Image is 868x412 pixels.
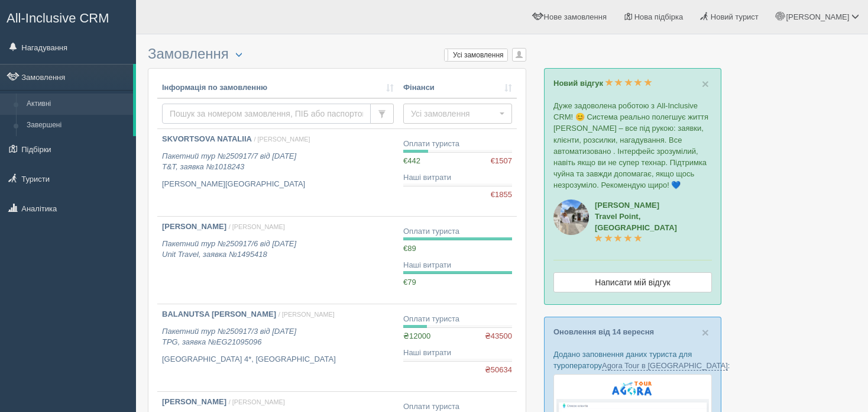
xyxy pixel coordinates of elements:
[1,1,135,33] a: All-Inclusive CRM
[634,12,684,21] span: Нова підбірка
[403,104,512,124] button: Усі замовлення
[553,272,712,292] a: Написати мій відгук
[544,12,607,21] span: Нове замовлення
[162,152,296,172] i: Пакетний тур №250917/7 від [DATE] T&T, заявка №1018243
[403,278,416,287] span: €79
[7,11,109,25] span: All-Inclusive CRM
[162,310,276,318] b: BALANUTSA [PERSON_NAME]
[21,94,133,115] a: Активні
[157,129,399,216] a: SKVORTSOVA NATALIIA / [PERSON_NAME] Пакетний тур №250917/7 від [DATE]T&T, заявка №1018243 [PERSON...
[403,331,430,340] span: ₴12000
[491,189,512,201] span: €1855
[702,326,709,339] span: ×
[403,226,512,237] div: Оплати туриста
[403,139,512,150] div: Оплати туриста
[553,79,652,88] a: Новий відгук
[229,398,285,405] span: / [PERSON_NAME]
[485,331,512,342] span: ₴43500
[21,115,133,136] a: Завершені
[162,239,296,259] i: Пакетний тур №250917/6 від [DATE] Unit Travel, заявка №1495418
[162,104,371,124] input: Пошук за номером замовлення, ПІБ або паспортом туриста
[162,82,394,94] a: Інформація по замовленню
[786,12,849,21] span: [PERSON_NAME]
[702,326,709,339] button: Close
[602,361,728,371] a: Agora Tour в [GEOGRAPHIC_DATA]
[162,179,394,190] p: [PERSON_NAME][GEOGRAPHIC_DATA]
[553,100,712,191] p: Дуже задоволена роботою з All-Inclusive CRM! 😊 Система реально полегшує життя [PERSON_NAME] – все...
[702,77,709,91] span: ×
[553,327,654,336] a: Оновлення від 14 вересня
[157,304,399,391] a: BALANUTSA [PERSON_NAME] / [PERSON_NAME] Пакетний тур №250917/3 від [DATE]TPG, заявка №EG21095096 ...
[403,347,512,359] div: Наші витрати
[162,134,252,143] b: SKVORTSOVA NATALIIA
[411,108,497,120] span: Усі замовлення
[254,136,310,143] span: / [PERSON_NAME]
[403,172,512,184] div: Наші витрати
[711,12,759,21] span: Новий турист
[702,78,709,90] button: Close
[445,49,507,61] label: Усі замовлення
[403,156,420,165] span: €442
[403,314,512,325] div: Оплати туриста
[162,222,226,231] b: [PERSON_NAME]
[162,397,226,406] b: [PERSON_NAME]
[278,311,335,318] span: / [PERSON_NAME]
[162,354,394,365] p: [GEOGRAPHIC_DATA] 4*, [GEOGRAPHIC_DATA]
[162,327,296,347] i: Пакетний тур №250917/3 від [DATE] TPG, заявка №EG21095096
[491,156,512,167] span: €1507
[157,217,399,304] a: [PERSON_NAME] / [PERSON_NAME] Пакетний тур №250917/6 від [DATE]Unit Travel, заявка №1495418
[403,244,416,253] span: €89
[595,201,677,243] a: [PERSON_NAME]Travel Point, [GEOGRAPHIC_DATA]
[403,82,512,94] a: Фінанси
[485,365,512,376] span: ₴50634
[403,260,512,271] div: Наші витрати
[553,349,712,371] p: Додано заповнення даних туриста для туроператору :
[148,46,526,62] h3: Замовлення
[229,223,285,230] span: / [PERSON_NAME]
